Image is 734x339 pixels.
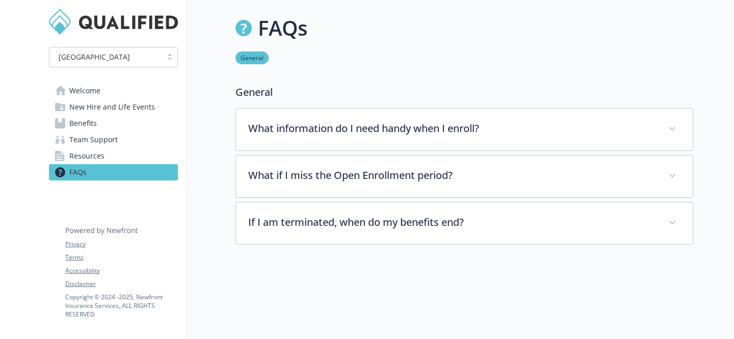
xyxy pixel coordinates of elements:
span: Resources [69,148,104,164]
p: What information do I need handy when I enroll? [248,121,656,136]
span: FAQs [69,164,87,180]
h1: FAQs [258,13,307,43]
span: Team Support [69,132,118,148]
a: Welcome [49,83,178,99]
p: What if I miss the Open Enrollment period? [248,168,656,183]
a: New Hire and Life Events [49,99,178,115]
span: [GEOGRAPHIC_DATA] [55,51,157,62]
a: Privacy [65,240,177,249]
a: Team Support [49,132,178,148]
a: Resources [49,148,178,164]
a: Accessibility [65,266,177,275]
span: [GEOGRAPHIC_DATA] [59,51,130,62]
div: What information do I need handy when I enroll? [236,109,693,150]
span: Welcome [69,83,100,99]
a: Disclaimer [65,279,177,289]
p: If I am terminated, when do my benefits end? [248,215,656,230]
span: Benefits [69,115,97,132]
a: Terms [65,253,177,262]
div: If I am terminated, when do my benefits end? [236,202,693,244]
a: Benefits [49,115,178,132]
div: What if I miss the Open Enrollment period? [236,155,693,197]
p: Copyright © 2024 - 2025 , Newfront Insurance Services, ALL RIGHTS RESERVED [65,293,177,319]
p: General [235,85,693,100]
a: FAQs [49,164,178,180]
a: General [235,53,269,62]
span: New Hire and Life Events [69,99,155,115]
